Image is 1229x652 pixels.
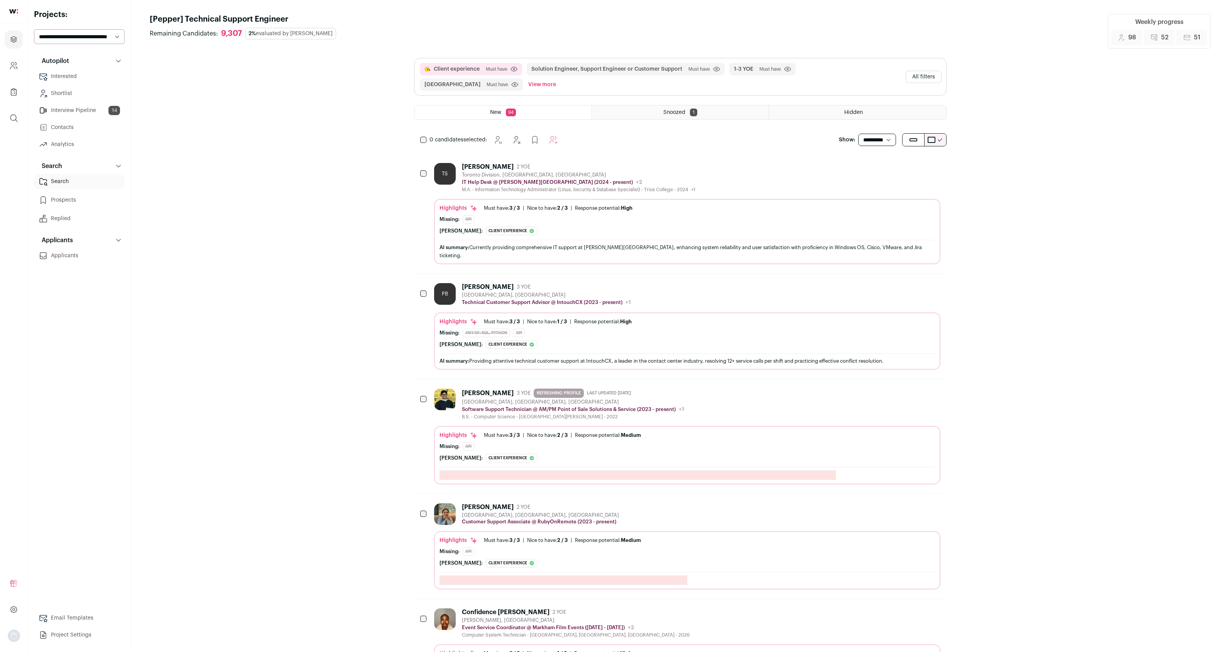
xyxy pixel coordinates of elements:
[462,632,690,638] div: Computer System Technician - [GEOGRAPHIC_DATA], [GEOGRAPHIC_DATA], [GEOGRAPHIC_DATA] - 2026
[440,455,483,461] div: [PERSON_NAME]:
[636,180,642,185] span: +2
[490,132,505,148] button: Snooze
[440,330,460,336] div: Missing:
[249,31,256,36] span: 2%
[463,215,474,224] div: API
[690,109,697,116] span: 1
[150,29,218,38] span: Remaining Candidates:
[434,503,940,589] a: [PERSON_NAME] 2 YOE [GEOGRAPHIC_DATA], [GEOGRAPHIC_DATA], [GEOGRAPHIC_DATA] Customer Support Asso...
[506,109,516,116] span: 94
[1135,17,1183,27] div: Weekly progress
[5,56,23,75] a: Company and ATS Settings
[440,228,483,234] div: [PERSON_NAME]:
[625,300,631,305] span: +1
[440,443,460,450] div: Missing:
[434,283,940,370] a: PB [PERSON_NAME] 3 YOE [GEOGRAPHIC_DATA], [GEOGRAPHIC_DATA] Technical Customer Support Advisor @ ...
[462,283,514,291] div: [PERSON_NAME]
[517,390,531,396] span: 3 YOE
[839,136,855,144] p: Show:
[462,299,622,306] p: Technical Customer Support Advisor @ IntouchCX (2023 - present)
[462,414,684,420] div: B.S. - Computer Science - [GEOGRAPHIC_DATA][PERSON_NAME] - 2022
[587,390,631,396] span: Last updated [DATE]
[245,28,336,39] div: evaluated by [PERSON_NAME]
[424,81,480,88] button: [GEOGRAPHIC_DATA]
[557,538,568,543] span: 2 / 3
[517,284,531,290] span: 3 YOE
[34,192,125,208] a: Prospects
[440,537,478,544] div: Highlights
[486,340,538,349] div: Client experience
[462,179,633,185] p: IT Help Desk @ [PERSON_NAME][GEOGRAPHIC_DATA] (2024 - present)
[440,243,935,260] div: Currently providing comprehensive IT support at [PERSON_NAME][GEOGRAPHIC_DATA], enhancing system ...
[434,608,456,630] img: 6b6ced2a29dec69baeb500a8cfdd7d14d690985429a8dc007d28bc366f63a45b.jpg
[440,216,460,222] div: Missing:
[434,163,456,185] div: TS
[5,30,23,49] a: Projects
[37,236,73,245] p: Applicants
[490,110,501,115] span: New
[9,9,18,14] img: wellfound-shorthand-0d5821cbd27db2630d0214b213865d53afaa358527fdda9d0ea32b1df1b89c2c.svg
[440,548,460,555] div: Missing:
[1128,33,1136,42] span: 98
[575,205,632,211] div: Response potential:
[462,187,695,193] div: M.A. - Information Technology Administrator (Linux, Security & Database Specialist) - Trios Colle...
[484,537,641,543] ul: | |
[527,537,568,543] div: Nice to have:
[434,283,456,305] div: PB
[621,205,632,211] span: High
[517,504,530,510] span: 2 YOE
[34,53,125,69] button: Autopilot
[462,399,684,405] div: [GEOGRAPHIC_DATA], [GEOGRAPHIC_DATA], [GEOGRAPHIC_DATA]
[620,319,632,324] span: High
[553,609,566,615] span: 2 YOE
[440,357,935,365] div: Providing attentive technical customer support at IntouchCX, a leader in the contact center indus...
[575,537,641,543] div: Response potential:
[34,137,125,152] a: Analytics
[734,65,753,73] button: 1-3 YOE
[484,205,520,211] div: Must have:
[621,433,641,438] span: Medium
[769,105,946,119] a: Hidden
[463,547,474,556] div: API
[440,318,478,326] div: Highlights
[679,407,684,412] span: +1
[34,174,125,189] a: Search
[462,503,514,511] div: [PERSON_NAME]
[691,187,695,192] span: +1
[621,538,641,543] span: Medium
[462,519,616,525] p: Customer Support Associate @ RubyOnRemote (2023 - present)
[108,106,120,115] span: 14
[440,560,483,566] div: [PERSON_NAME]:
[440,341,483,348] div: [PERSON_NAME]:
[527,132,543,148] button: Add to Prospects
[462,617,690,623] div: [PERSON_NAME], [GEOGRAPHIC_DATA]
[534,389,584,398] span: REFRESHING PROFILE
[575,432,641,438] div: Response potential:
[462,608,549,616] div: Confidence [PERSON_NAME]
[150,14,336,25] h1: [Pepper] Technical Support Engineer
[221,29,242,39] div: 9,307
[484,432,641,438] ul: | |
[434,503,456,525] img: 44e1786cf12b0949f66a86c686627209528dc255fe6a2333e056ebd0f779d3b1
[484,537,520,543] div: Must have:
[546,132,561,148] button: Add to Autopilot
[487,81,508,88] span: Must have
[34,233,125,248] button: Applicants
[486,227,538,235] div: Client experience
[628,625,634,630] span: +2
[8,630,20,642] img: nopic.png
[527,78,558,91] button: View more
[462,625,625,631] p: Event Service Coordinator @ Markham Film Events ([DATE] - [DATE])
[34,627,125,643] a: Project Settings
[440,358,469,363] span: AI summary:
[527,205,568,211] div: Nice to have:
[463,442,474,451] div: API
[434,163,940,264] a: TS [PERSON_NAME] 2 YOE Toronto Division, [GEOGRAPHIC_DATA], [GEOGRAPHIC_DATA] IT Help Desk @ [PER...
[37,56,69,66] p: Autopilot
[513,329,525,337] div: API
[484,319,520,325] div: Must have:
[844,110,863,115] span: Hidden
[509,132,524,148] button: Hide
[462,172,695,178] div: Toronto Division, [GEOGRAPHIC_DATA], [GEOGRAPHIC_DATA]
[429,136,487,144] span: selected:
